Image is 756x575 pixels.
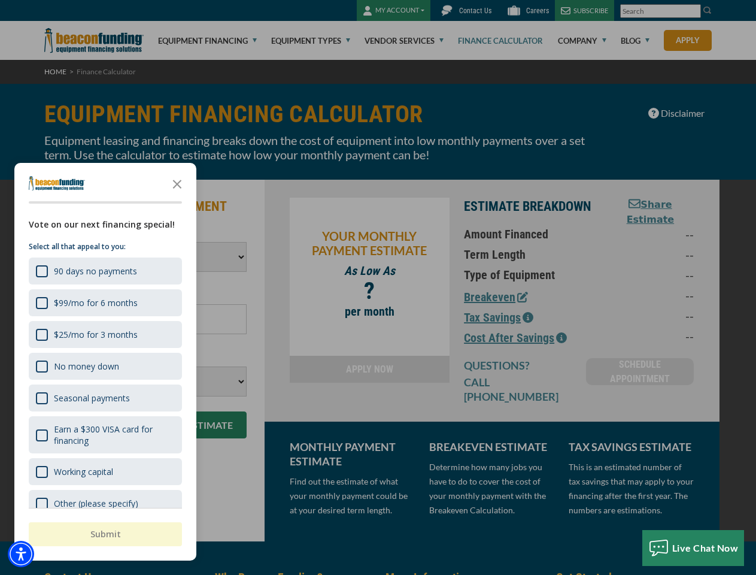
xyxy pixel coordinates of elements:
[642,530,745,566] button: Live Chat Now
[14,163,196,561] div: Survey
[54,423,175,446] div: Earn a $300 VISA card for financing
[29,289,182,316] div: $99/mo for 6 months
[29,321,182,348] div: $25/mo for 3 months
[8,541,34,567] div: Accessibility Menu
[54,498,138,509] div: Other (please specify)
[29,522,182,546] button: Submit
[672,542,739,553] span: Live Chat Now
[54,297,138,308] div: $99/mo for 6 months
[54,361,119,372] div: No money down
[29,458,182,485] div: Working capital
[29,385,182,411] div: Seasonal payments
[29,218,182,231] div: Vote on our next financing special!
[29,241,182,253] p: Select all that appeal to you:
[54,265,137,277] div: 90 days no payments
[54,392,130,404] div: Seasonal payments
[29,176,85,190] img: Company logo
[29,490,182,517] div: Other (please specify)
[54,329,138,340] div: $25/mo for 3 months
[54,466,113,477] div: Working capital
[29,353,182,380] div: No money down
[29,258,182,285] div: 90 days no payments
[29,416,182,453] div: Earn a $300 VISA card for financing
[165,171,189,195] button: Close the survey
